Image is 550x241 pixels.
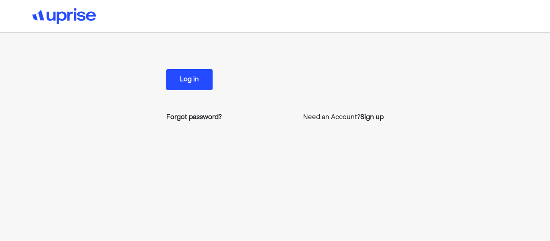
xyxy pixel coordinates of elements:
p: Need an Account? [303,113,384,122]
a: Sign up [360,113,384,122]
button: Log in [166,69,213,90]
a: Forgot password? [166,113,222,122]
